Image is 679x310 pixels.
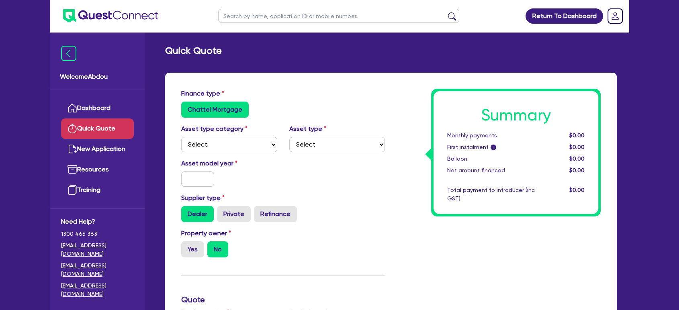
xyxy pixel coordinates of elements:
img: icon-menu-close [61,46,76,61]
div: Net amount financed [441,166,541,175]
h3: Quote [181,295,385,304]
span: $0.00 [569,155,585,162]
div: Total payment to introducer (inc GST) [441,186,541,203]
h1: Summary [447,106,585,125]
a: New Application [61,139,134,159]
div: Monthly payments [441,131,541,140]
label: Property owner [181,228,231,238]
a: [EMAIL_ADDRESS][DOMAIN_NAME] [61,241,134,258]
label: Yes [181,241,204,257]
div: First instalment [441,143,541,151]
img: training [67,185,77,195]
span: $0.00 [569,132,585,139]
label: Refinance [254,206,297,222]
a: [EMAIL_ADDRESS][DOMAIN_NAME] [61,261,134,278]
span: $0.00 [569,187,585,193]
input: Search by name, application ID or mobile number... [218,9,459,23]
label: Dealer [181,206,214,222]
a: [EMAIL_ADDRESS][DOMAIN_NAME] [61,281,134,298]
label: Private [217,206,251,222]
label: Finance type [181,89,224,98]
a: Resources [61,159,134,180]
label: Supplier type [181,193,225,203]
label: Chattel Mortgage [181,102,249,118]
label: No [207,241,228,257]
span: $0.00 [569,167,585,173]
label: Asset type [289,124,326,134]
img: resources [67,165,77,174]
img: quest-connect-logo-blue [63,9,158,22]
img: quick-quote [67,124,77,133]
a: Return To Dashboard [526,8,603,24]
div: Balloon [441,155,541,163]
span: 1300 465 363 [61,230,134,238]
a: Training [61,180,134,200]
span: Welcome Abdou [60,72,135,82]
img: new-application [67,144,77,154]
a: Dashboard [61,98,134,118]
span: $0.00 [569,144,585,150]
span: i [491,145,496,150]
span: Need Help? [61,217,134,226]
h2: Quick Quote [165,45,222,57]
a: Dropdown toggle [605,6,626,27]
a: Quick Quote [61,118,134,139]
label: Asset model year [175,159,283,168]
label: Asset type category [181,124,247,134]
